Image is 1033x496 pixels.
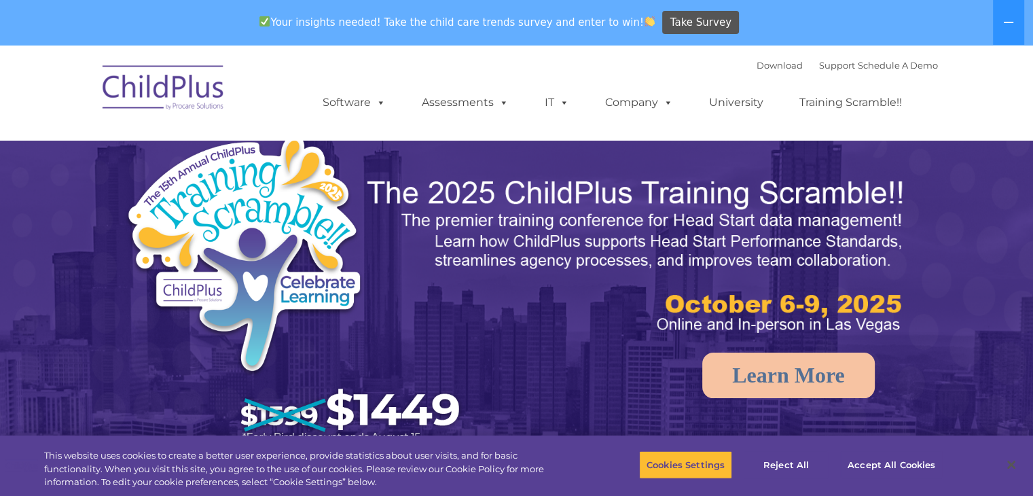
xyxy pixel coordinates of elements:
[858,60,938,71] a: Schedule A Demo
[259,16,270,26] img: ✅
[408,89,522,116] a: Assessments
[757,60,803,71] a: Download
[189,145,247,156] span: Phone number
[96,56,232,124] img: ChildPlus by Procare Solutions
[44,449,568,489] div: This website uses cookies to create a better user experience, provide statistics about user visit...
[309,89,399,116] a: Software
[757,60,938,71] font: |
[592,89,687,116] a: Company
[670,11,731,35] span: Take Survey
[840,450,943,479] button: Accept All Cookies
[639,450,732,479] button: Cookies Settings
[702,353,875,398] a: Learn More
[695,89,777,116] a: University
[996,450,1026,480] button: Close
[254,9,661,35] span: Your insights needed! Take the child care trends survey and enter to win!
[531,89,583,116] a: IT
[744,450,829,479] button: Reject All
[819,60,855,71] a: Support
[189,90,230,100] span: Last name
[662,11,739,35] a: Take Survey
[786,89,916,116] a: Training Scramble!!
[645,16,655,26] img: 👏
